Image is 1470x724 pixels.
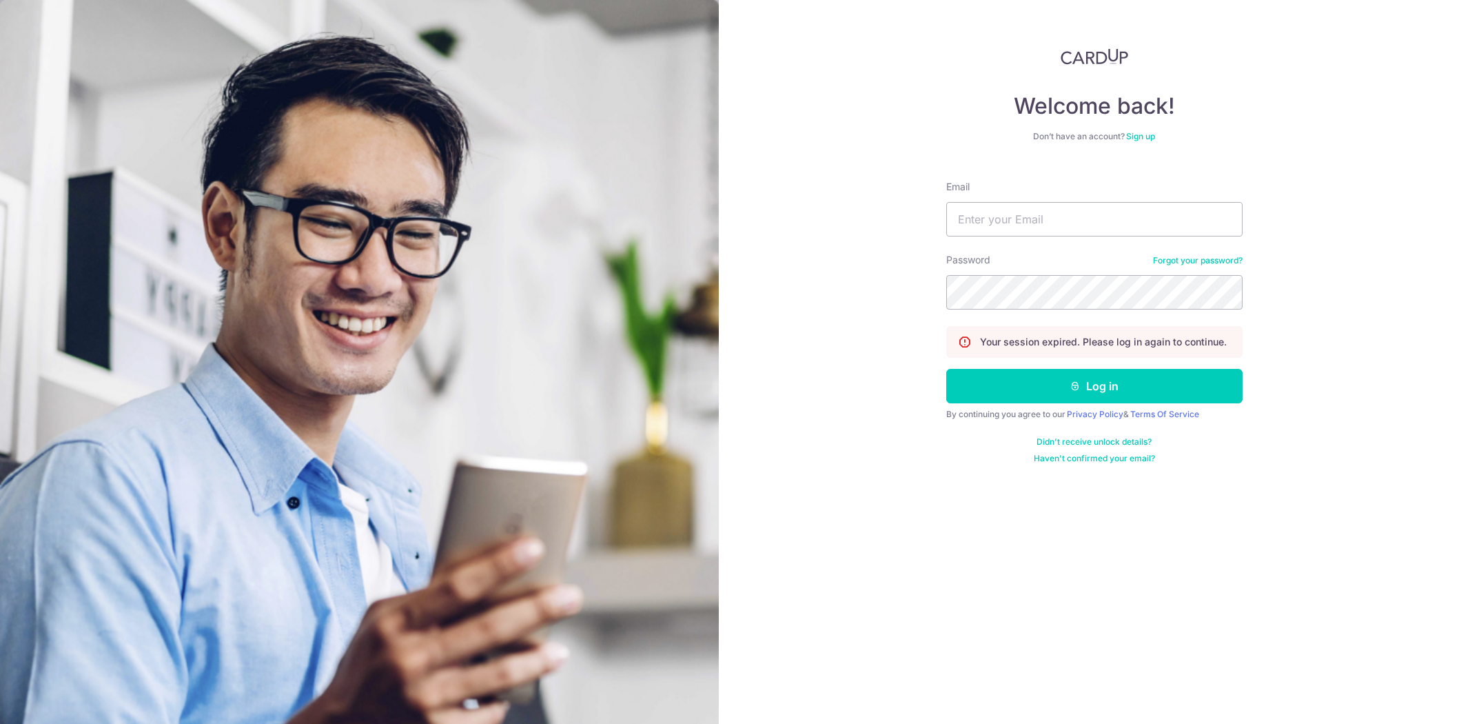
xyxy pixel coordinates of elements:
[1153,255,1243,266] a: Forgot your password?
[946,92,1243,120] h4: Welcome back!
[980,335,1227,349] p: Your session expired. Please log in again to continue.
[946,409,1243,420] div: By continuing you agree to our &
[1037,436,1152,448] a: Didn't receive unlock details?
[1130,409,1199,419] a: Terms Of Service
[1034,453,1155,464] a: Haven't confirmed your email?
[946,253,990,267] label: Password
[946,202,1243,237] input: Enter your Email
[1067,409,1123,419] a: Privacy Policy
[946,131,1243,142] div: Don’t have an account?
[1126,131,1155,141] a: Sign up
[946,180,970,194] label: Email
[1061,48,1128,65] img: CardUp Logo
[946,369,1243,403] button: Log in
